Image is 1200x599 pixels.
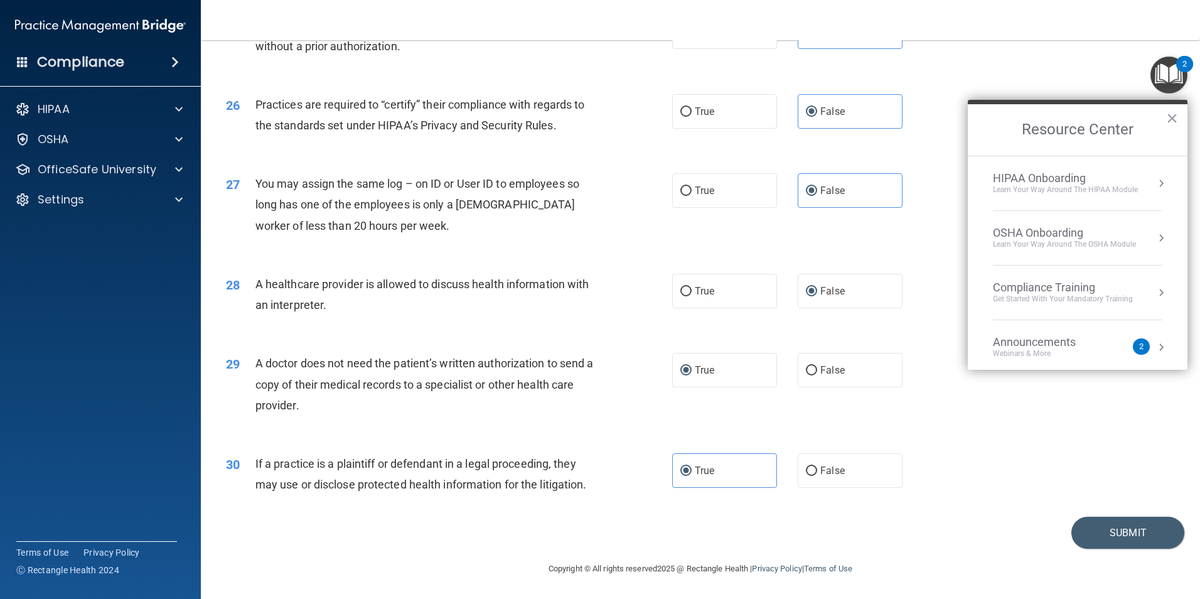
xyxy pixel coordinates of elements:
a: HIPAA [15,102,183,117]
a: Privacy Policy [83,546,140,559]
span: True [695,364,714,376]
h4: Compliance [37,53,124,71]
span: False [820,105,845,117]
img: PMB logo [15,13,186,38]
input: True [680,186,692,196]
input: True [680,366,692,375]
a: OfficeSafe University [15,162,183,177]
div: Resource Center [968,100,1187,370]
span: 26 [226,98,240,113]
input: False [806,467,817,476]
span: You may assign the same log – on ID or User ID to employees so long has one of the employees is o... [255,177,579,232]
span: 27 [226,177,240,192]
div: HIPAA Onboarding [993,171,1138,185]
span: Practices are required to “certify” their compliance with regards to the standards set under HIPA... [255,98,585,132]
div: Compliance Training [993,281,1133,294]
span: Ⓒ Rectangle Health 2024 [16,564,119,576]
span: True [695,285,714,297]
a: Terms of Use [16,546,68,559]
span: False [820,285,845,297]
h2: Resource Center [968,104,1187,156]
input: False [806,287,817,296]
input: True [680,467,692,476]
span: True [695,465,714,477]
p: OSHA [38,132,69,147]
p: Settings [38,192,84,207]
input: True [680,107,692,117]
a: Terms of Use [804,564,852,573]
button: Close [1166,108,1178,128]
p: OfficeSafe University [38,162,156,177]
input: True [680,287,692,296]
input: False [806,366,817,375]
span: 29 [226,357,240,372]
input: False [806,186,817,196]
span: True [695,105,714,117]
div: OSHA Onboarding [993,226,1136,240]
span: False [820,185,845,197]
button: Open Resource Center, 2 new notifications [1150,57,1187,94]
input: False [806,107,817,117]
span: True [695,185,714,197]
div: Webinars & More [993,348,1101,359]
a: Settings [15,192,183,207]
span: False [820,364,845,376]
a: Privacy Policy [752,564,801,573]
span: False [820,465,845,477]
span: A doctor does not need the patient’s written authorization to send a copy of their medical record... [255,357,594,411]
div: Announcements [993,335,1101,349]
iframe: Drift Widget Chat Controller [983,510,1185,560]
span: A healthcare provider is allowed to discuss health information with an interpreter. [255,278,589,311]
span: 28 [226,278,240,293]
div: Learn your way around the OSHA module [993,239,1136,250]
span: If a practice is a plaintiff or defendant in a legal proceeding, they may use or disclose protect... [255,457,587,491]
div: Learn Your Way around the HIPAA module [993,185,1138,195]
div: Copyright © All rights reserved 2025 @ Rectangle Health | | [471,549,929,589]
div: Get Started with your mandatory training [993,294,1133,305]
p: HIPAA [38,102,70,117]
div: 2 [1182,64,1187,80]
a: OSHA [15,132,183,147]
span: Appointment reminders are allowed under the HIPAA Privacy Rule without a prior authorization. [255,18,587,52]
span: 30 [226,457,240,472]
